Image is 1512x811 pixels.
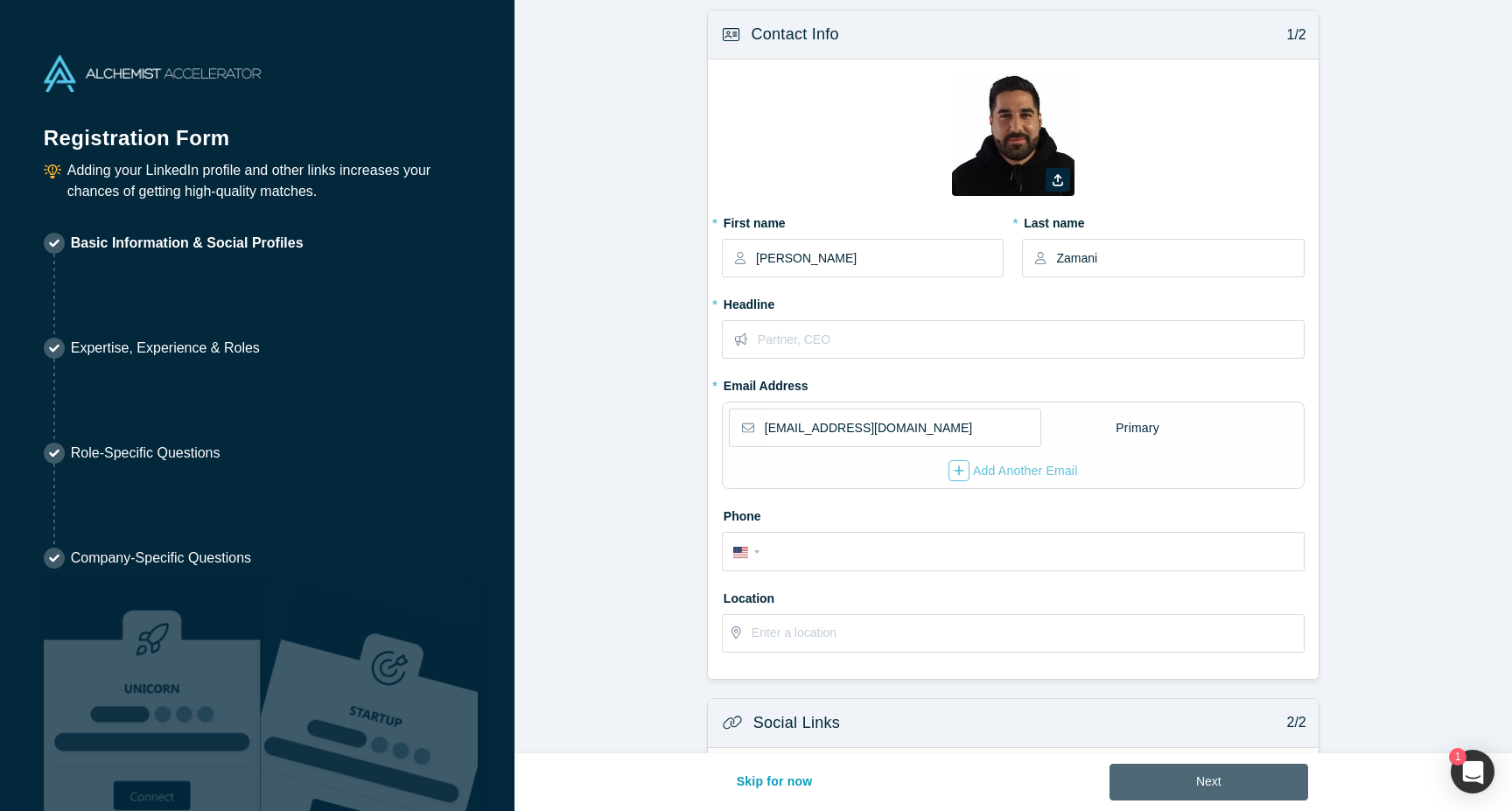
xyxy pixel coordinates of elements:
[1277,712,1306,733] p: 2/2
[752,23,839,46] h3: Contact Info
[1277,24,1306,45] p: 1/2
[67,160,471,202] p: Adding your LinkedIn profile and other links increases your chances of getting high-quality matches.
[722,501,1305,526] label: Phone
[1022,208,1304,233] label: Last name
[952,73,1074,196] img: Profile user default
[752,615,1303,652] input: Enter a location
[722,584,1305,608] label: Location
[1449,748,1466,766] span: 1
[71,548,251,569] p: Company-Specific Questions
[718,764,831,801] button: Skip for now
[948,459,1079,482] button: Add Another Email
[948,460,1078,481] div: Add Another Email
[71,233,304,254] p: Basic Information & Social Profiles
[722,208,1004,233] label: First name
[71,338,260,359] p: Expertise, Experience & Roles
[722,371,808,395] label: Email Address
[753,711,840,735] h3: Social Links
[1115,413,1160,444] div: Primary
[1451,750,1494,794] button: 1
[722,290,1305,314] label: Headline
[44,104,471,154] h1: Registration Form
[44,55,261,92] img: Alchemist Accelerator Logo
[758,321,1303,358] input: Partner, CEO
[71,443,220,464] p: Role-Specific Questions
[1109,764,1308,801] button: Next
